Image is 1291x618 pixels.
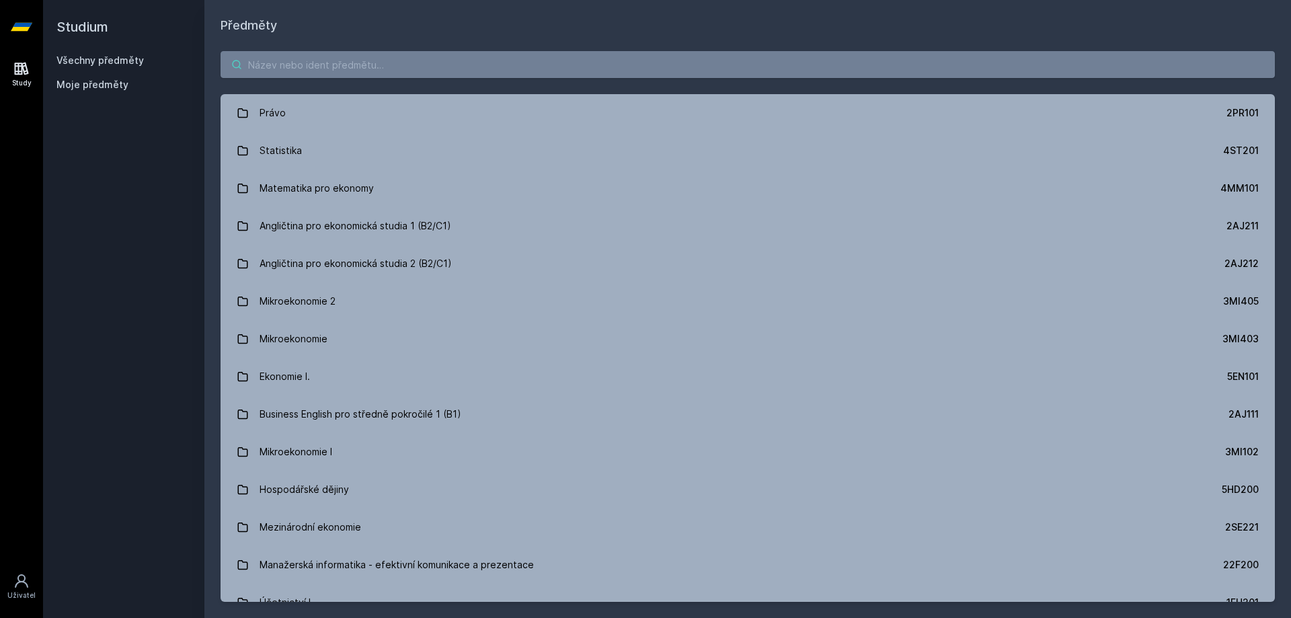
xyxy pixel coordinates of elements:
[1223,144,1259,157] div: 4ST201
[1225,445,1259,459] div: 3MI102
[221,395,1275,433] a: Business English pro středně pokročilé 1 (B1) 2AJ111
[221,508,1275,546] a: Mezinárodní ekonomie 2SE221
[221,132,1275,169] a: Statistika 4ST201
[260,288,336,315] div: Mikroekonomie 2
[1222,483,1259,496] div: 5HD200
[260,438,332,465] div: Mikroekonomie I
[1226,596,1259,609] div: 1FU201
[260,551,534,578] div: Manažerská informatika - efektivní komunikace a prezentace
[260,250,452,277] div: Angličtina pro ekonomická studia 2 (B2/C1)
[1226,219,1259,233] div: 2AJ211
[260,100,286,126] div: Právo
[7,590,36,601] div: Uživatel
[260,137,302,164] div: Statistika
[56,54,144,66] a: Všechny předměty
[221,433,1275,471] a: Mikroekonomie I 3MI102
[1224,257,1259,270] div: 2AJ212
[221,51,1275,78] input: Název nebo ident předmětu…
[1228,408,1259,421] div: 2AJ111
[1220,182,1259,195] div: 4MM101
[221,16,1275,35] h1: Předměty
[260,363,310,390] div: Ekonomie I.
[1223,295,1259,308] div: 3MI405
[1223,558,1259,572] div: 22F200
[260,589,313,616] div: Účetnictví I.
[221,358,1275,395] a: Ekonomie I. 5EN101
[260,514,361,541] div: Mezinárodní ekonomie
[221,471,1275,508] a: Hospodářské dějiny 5HD200
[221,546,1275,584] a: Manažerská informatika - efektivní komunikace a prezentace 22F200
[221,320,1275,358] a: Mikroekonomie 3MI403
[221,207,1275,245] a: Angličtina pro ekonomická studia 1 (B2/C1) 2AJ211
[260,476,349,503] div: Hospodářské dějiny
[1226,106,1259,120] div: 2PR101
[221,169,1275,207] a: Matematika pro ekonomy 4MM101
[260,175,374,202] div: Matematika pro ekonomy
[221,94,1275,132] a: Právo 2PR101
[221,245,1275,282] a: Angličtina pro ekonomická studia 2 (B2/C1) 2AJ212
[260,213,451,239] div: Angličtina pro ekonomická studia 1 (B2/C1)
[1227,370,1259,383] div: 5EN101
[1225,520,1259,534] div: 2SE221
[3,566,40,607] a: Uživatel
[12,78,32,88] div: Study
[56,78,128,91] span: Moje předměty
[260,325,327,352] div: Mikroekonomie
[260,401,461,428] div: Business English pro středně pokročilé 1 (B1)
[3,54,40,95] a: Study
[221,282,1275,320] a: Mikroekonomie 2 3MI405
[1222,332,1259,346] div: 3MI403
